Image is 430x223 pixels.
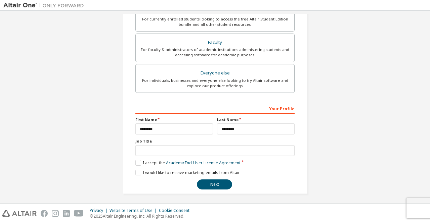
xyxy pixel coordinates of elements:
[166,160,241,166] a: Academic End-User License Agreement
[63,210,70,217] img: linkedin.svg
[3,2,87,9] img: Altair One
[74,210,84,217] img: youtube.svg
[140,68,290,78] div: Everyone else
[41,210,48,217] img: facebook.svg
[140,38,290,47] div: Faculty
[135,117,213,122] label: First Name
[135,160,241,166] label: I accept the
[197,179,232,189] button: Next
[52,210,59,217] img: instagram.svg
[90,208,110,213] div: Privacy
[110,208,159,213] div: Website Terms of Use
[159,208,193,213] div: Cookie Consent
[135,103,295,114] div: Your Profile
[2,210,37,217] img: altair_logo.svg
[90,213,193,219] p: © 2025 Altair Engineering, Inc. All Rights Reserved.
[140,16,290,27] div: For currently enrolled students looking to access the free Altair Student Edition bundle and all ...
[135,138,295,144] label: Job Title
[140,78,290,89] div: For individuals, businesses and everyone else looking to try Altair software and explore our prod...
[217,117,295,122] label: Last Name
[135,170,240,175] label: I would like to receive marketing emails from Altair
[140,47,290,58] div: For faculty & administrators of academic institutions administering students and accessing softwa...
